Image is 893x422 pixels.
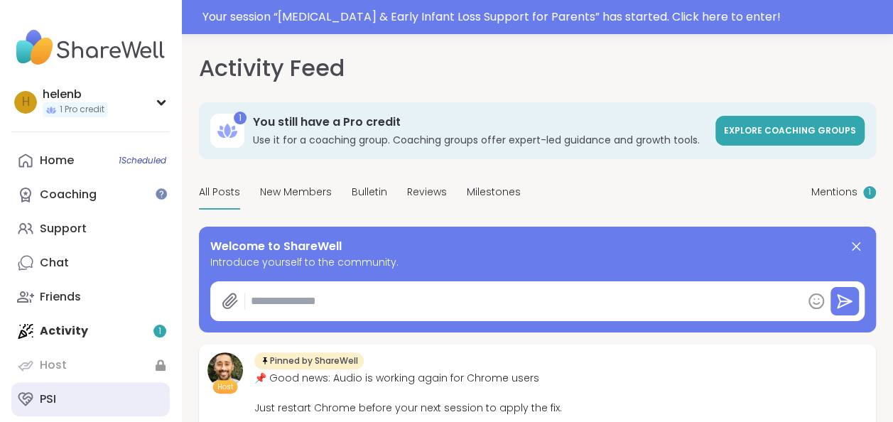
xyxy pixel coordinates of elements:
[40,255,69,271] div: Chat
[119,155,166,166] span: 1 Scheduled
[724,124,856,136] span: Explore Coaching Groups
[199,185,240,200] span: All Posts
[715,116,865,146] a: Explore Coaching Groups
[22,93,30,112] span: h
[40,391,56,407] div: PSI
[40,221,87,237] div: Support
[40,357,67,373] div: Host
[43,87,107,102] div: helenb
[217,382,234,392] span: Host
[868,186,871,198] span: 1
[11,280,170,314] a: Friends
[199,51,345,85] h1: Activity Feed
[407,185,447,200] span: Reviews
[60,104,104,116] span: 1 Pro credit
[207,352,243,388] img: brett
[11,382,170,416] a: PSI
[156,188,167,200] iframe: Spotlight
[253,114,707,130] h3: You still have a Pro credit
[260,185,332,200] span: New Members
[11,348,170,382] a: Host
[40,187,97,202] div: Coaching
[202,9,884,26] div: Your session “ [MEDICAL_DATA] & Early Infant Loss Support for Parents ” has started. Click here t...
[352,185,387,200] span: Bulletin
[11,246,170,280] a: Chat
[40,153,74,168] div: Home
[210,238,342,255] span: Welcome to ShareWell
[467,185,521,200] span: Milestones
[11,178,170,212] a: Coaching
[253,133,707,147] h3: Use it for a coaching group. Coaching groups offer expert-led guidance and growth tools.
[11,23,170,72] img: ShareWell Nav Logo
[210,255,865,270] span: Introduce yourself to the community.
[11,212,170,246] a: Support
[40,289,81,305] div: Friends
[811,185,857,200] span: Mentions
[234,112,247,124] div: 1
[11,144,170,178] a: Home1Scheduled
[254,352,364,369] div: Pinned by ShareWell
